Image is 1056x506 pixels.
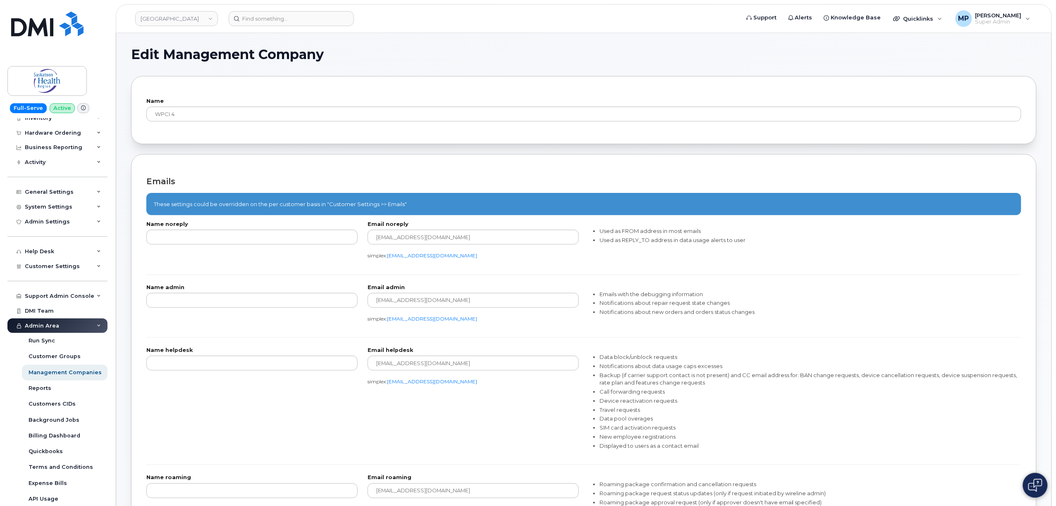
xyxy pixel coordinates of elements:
[368,252,579,259] span: simplex:
[154,200,407,208] p: These settings could be overridden on the per customer basis in "Customer Settings >> Emails"
[600,397,1021,405] li: Device reactivation requests
[600,406,1021,414] li: Travel requests
[368,475,579,480] label: Email roaming
[368,348,579,353] label: Email helpdesk
[600,353,1021,361] li: Data block/unblock requests
[131,48,324,61] span: Edit Management Company
[146,285,358,290] label: Name admin
[146,99,1021,104] label: Name
[146,348,358,353] label: Name helpdesk
[368,222,579,227] label: Email noreply
[600,227,1021,235] li: Used as FROM address in most emails
[600,236,1021,244] li: Used as REPLY_TO address in data usage alerts to user
[387,378,477,385] a: [EMAIL_ADDRESS][DOMAIN_NAME]
[600,489,1021,497] li: Roaming package request status updates (only if request initiated by wireline admin)
[600,424,1021,432] li: SIM card activation requests
[600,388,1021,396] li: Call forwarding requests
[1028,479,1042,492] img: Open chat
[368,285,579,290] label: Email admin
[600,433,1021,441] li: New employee registrations
[146,475,358,480] label: Name roaming
[600,371,1021,387] li: Backup (if carrier support contact is not present) and CC email address for: BAN change requests,...
[600,480,1021,488] li: Roaming package confirmation and cancellation requests
[600,290,1021,298] li: Emails with the debugging information
[600,362,1021,370] li: Notifications about data usage caps excesses
[600,415,1021,423] li: Data pool overages
[146,177,1021,186] div: Emails
[368,315,579,322] span: simplex:
[600,308,1021,316] li: Notifications about new orders and orders status changes
[600,442,1021,450] li: Displayed to users as a contact email
[368,378,579,385] span: simplex:
[146,222,358,227] label: Name noreply
[387,252,477,259] a: [EMAIL_ADDRESS][DOMAIN_NAME]
[387,316,477,322] a: [EMAIL_ADDRESS][DOMAIN_NAME]
[600,299,1021,307] li: Notifications about repair request state changes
